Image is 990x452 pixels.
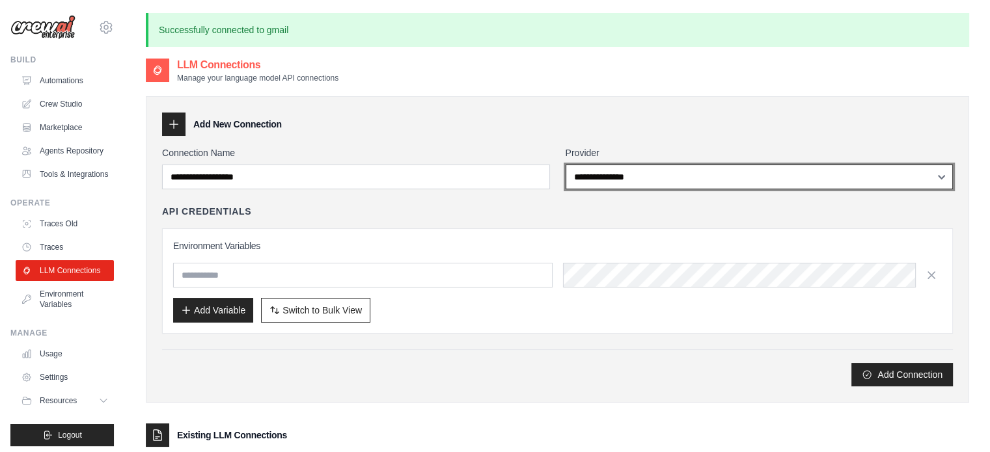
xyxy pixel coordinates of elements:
[16,237,114,258] a: Traces
[16,213,114,234] a: Traces Old
[16,94,114,114] a: Crew Studio
[16,367,114,388] a: Settings
[193,118,282,131] h3: Add New Connection
[177,73,338,83] p: Manage your language model API connections
[16,343,114,364] a: Usage
[16,260,114,281] a: LLM Connections
[566,146,954,159] label: Provider
[177,429,287,442] h3: Existing LLM Connections
[58,430,82,440] span: Logout
[177,57,338,73] h2: LLM Connections
[10,328,114,338] div: Manage
[10,15,76,40] img: Logo
[10,424,114,446] button: Logout
[40,395,77,406] span: Resources
[10,55,114,65] div: Build
[162,205,251,218] h4: API Credentials
[851,363,953,386] button: Add Connection
[162,146,550,159] label: Connection Name
[16,284,114,315] a: Environment Variables
[173,239,942,252] h3: Environment Variables
[261,298,370,323] button: Switch to Bulk View
[16,164,114,185] a: Tools & Integrations
[10,198,114,208] div: Operate
[282,304,362,317] span: Switch to Bulk View
[16,390,114,411] button: Resources
[16,140,114,161] a: Agents Repository
[173,298,253,323] button: Add Variable
[16,70,114,91] a: Automations
[146,13,969,47] p: Successfully connected to gmail
[16,117,114,138] a: Marketplace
